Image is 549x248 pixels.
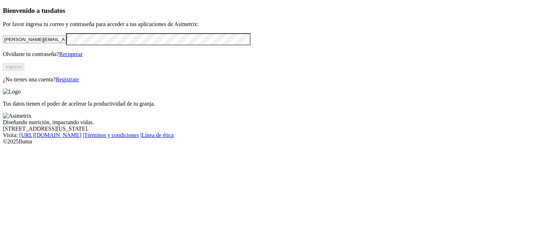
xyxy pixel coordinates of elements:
h3: Bienvenido a tus [3,7,546,15]
img: Asimetrix [3,113,31,119]
div: Visita : | | [3,132,546,138]
input: Tu correo [3,36,66,43]
p: Tus datos tienen el poder de acelerar la productividad de tu granja. [3,101,546,107]
a: Recuperar [59,51,83,57]
p: Olvidaste tu contraseña? [3,51,546,57]
a: Regístrate [56,76,79,82]
button: Ingresa [3,63,24,71]
a: Términos y condiciones [84,132,139,138]
p: ¿No tienes una cuenta? [3,76,546,83]
p: Por favor ingresa tu correo y contraseña para acceder a tus aplicaciones de Asimetrix: [3,21,546,27]
div: [STREET_ADDRESS][US_STATE]. [3,126,546,132]
div: © 2025 Iluma [3,138,546,145]
img: Logo [3,88,21,95]
div: Diseñando nutrición, impactando vidas. [3,119,546,126]
span: datos [50,7,65,14]
a: Línea de ética [142,132,174,138]
a: [URL][DOMAIN_NAME] [19,132,81,138]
